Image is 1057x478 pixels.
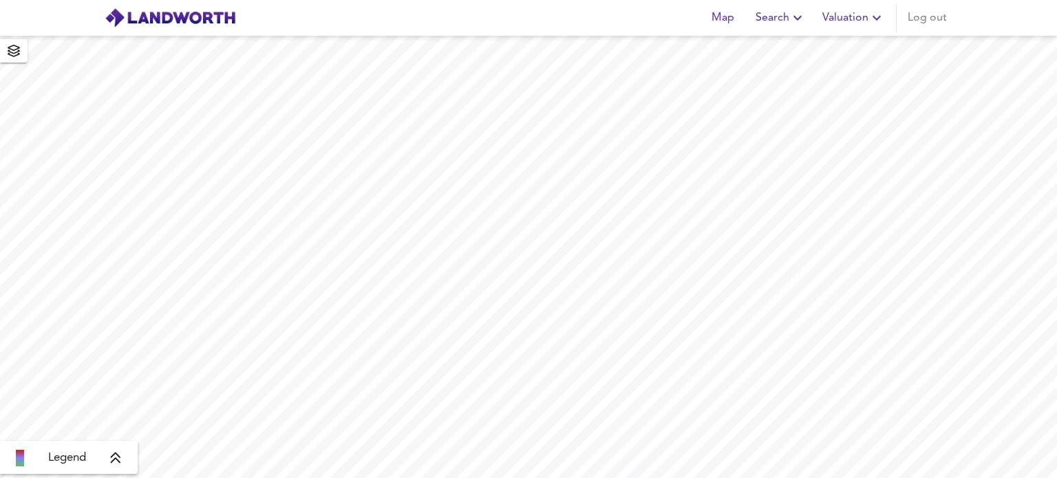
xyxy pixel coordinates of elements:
button: Valuation [817,4,890,32]
button: Map [701,4,745,32]
button: Log out [902,4,952,32]
span: Search [756,8,806,28]
img: logo [105,8,236,28]
span: Legend [48,450,86,466]
span: Valuation [822,8,885,28]
button: Search [750,4,811,32]
span: Map [706,8,739,28]
span: Log out [908,8,947,28]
